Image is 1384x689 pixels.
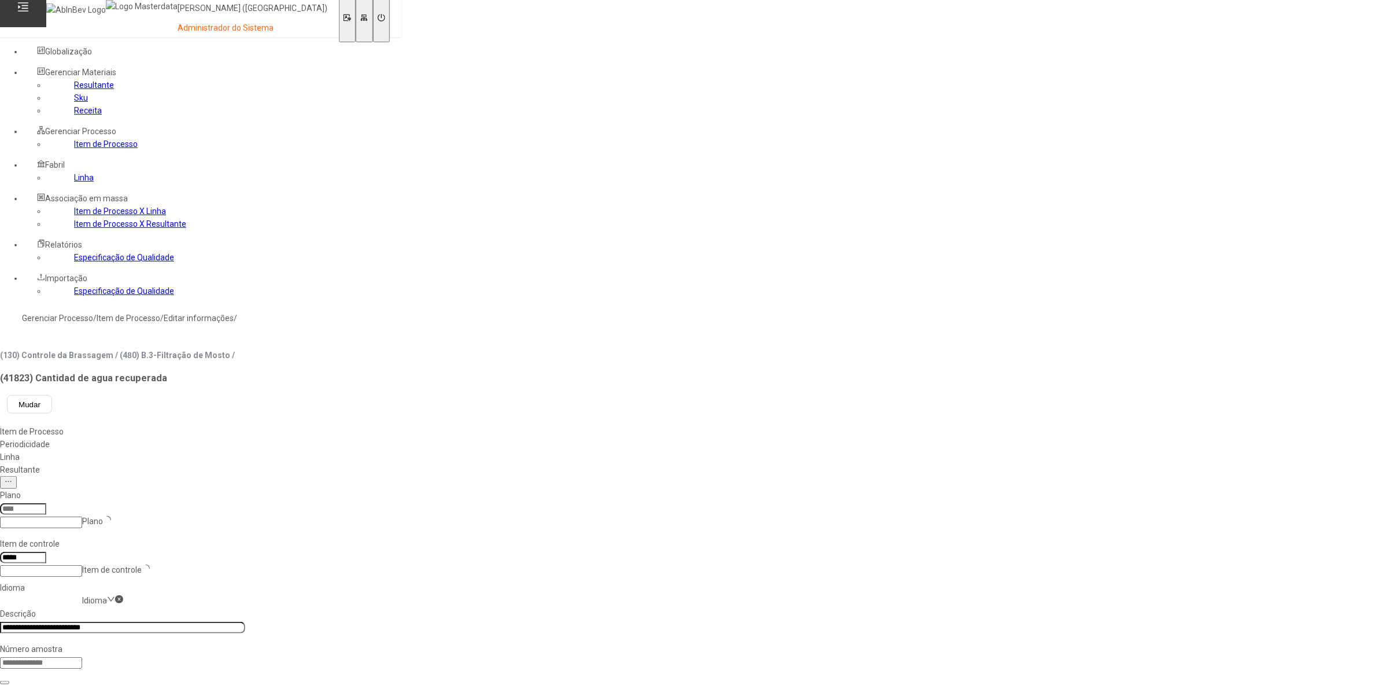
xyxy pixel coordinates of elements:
[46,3,106,16] img: AbInBev Logo
[45,240,82,249] span: Relatórios
[74,253,174,262] a: Especificação de Qualidade
[45,194,128,203] span: Associação em massa
[45,68,116,77] span: Gerenciar Materiais
[7,395,52,414] button: Mudar
[45,47,92,56] span: Globalização
[82,596,107,605] nz-select-placeholder: Idioma
[160,314,164,323] nz-breadcrumb-separator: /
[234,314,237,323] nz-breadcrumb-separator: /
[19,400,40,409] span: Mudar
[164,314,234,323] a: Editar informações
[74,219,186,229] a: Item de Processo X Resultante
[74,93,88,102] a: Sku
[93,314,97,323] nz-breadcrumb-separator: /
[97,314,160,323] a: Item de Processo
[45,160,65,170] span: Fabril
[178,3,327,14] p: [PERSON_NAME] ([GEOGRAPHIC_DATA])
[178,23,327,34] p: Administrador do Sistema
[74,207,166,216] a: Item de Processo X Linha
[74,139,138,149] a: Item de Processo
[74,106,102,115] a: Receita
[74,286,174,296] a: Especificação de Qualidade
[74,173,94,182] a: Linha
[74,80,114,90] a: Resultante
[22,314,93,323] a: Gerenciar Processo
[82,565,142,574] nz-select-placeholder: Item de controle
[82,517,103,526] nz-select-placeholder: Plano
[45,274,87,283] span: Importação
[45,127,116,136] span: Gerenciar Processo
